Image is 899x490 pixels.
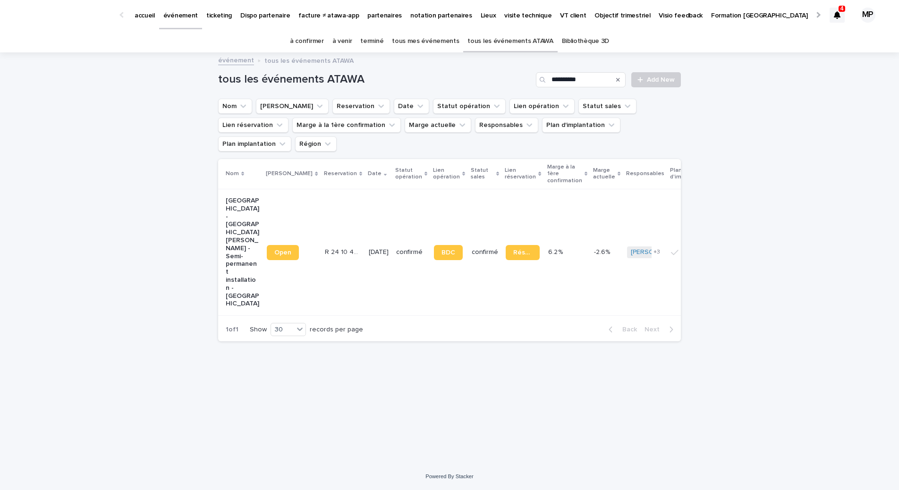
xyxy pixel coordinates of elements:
p: Date [368,169,382,179]
p: Marge à la 1ère confirmation [547,162,582,186]
p: confirmé [472,248,498,256]
p: Plan d'implantation [670,165,709,183]
button: Date [394,99,429,114]
p: Nom [226,169,239,179]
p: Statut sales [471,165,494,183]
p: R 24 10 4384 [325,246,360,256]
a: tous mes événements [392,30,459,52]
a: événement [218,54,254,65]
button: Lien réservation [218,118,288,133]
span: Open [274,249,291,256]
p: [DATE] [369,248,389,256]
p: Lien réservation [505,165,536,183]
button: Nom [218,99,252,114]
button: Statut opération [433,99,506,114]
a: Open [267,245,299,260]
p: records per page [310,326,363,334]
a: BDC [434,245,463,260]
button: Responsables [475,118,538,133]
button: Back [601,325,641,334]
tr: [GEOGRAPHIC_DATA] - [GEOGRAPHIC_DATA][PERSON_NAME] - Semi-permanent installation - [GEOGRAPHIC_DA... [218,189,815,315]
span: Réservation [513,249,532,256]
div: 4 [830,8,845,23]
span: Next [645,326,665,333]
p: confirmé [396,248,426,256]
p: [PERSON_NAME] [266,169,313,179]
div: 30 [271,325,294,335]
a: Réservation [506,245,539,260]
p: tous les événements ATAWA [264,55,354,65]
input: Search [536,72,626,87]
img: Ls34BcGeRexTGTNfXpUC [19,6,110,25]
span: BDC [441,249,455,256]
button: Next [641,325,681,334]
h1: tous les événements ATAWA [218,73,532,86]
p: Responsables [626,169,664,179]
p: 6.2 % [548,246,565,256]
a: [PERSON_NAME] [631,248,682,256]
div: MP [860,8,875,23]
p: -2.6% [594,246,612,256]
p: Lien opération [433,165,460,183]
p: 4 [840,5,844,12]
span: Back [617,326,637,333]
button: Région [295,136,337,152]
p: Statut opération [395,165,422,183]
a: Bibliothèque 3D [562,30,609,52]
span: + 3 [653,249,660,255]
button: Marge à la 1ère confirmation [292,118,401,133]
button: Plan implantation [218,136,291,152]
p: [GEOGRAPHIC_DATA] - [GEOGRAPHIC_DATA][PERSON_NAME] - Semi-permanent installation - [GEOGRAPHIC_DATA] [226,197,259,308]
button: Statut sales [578,99,636,114]
button: Lien opération [509,99,575,114]
a: tous les événements ATAWA [467,30,553,52]
a: terminé [360,30,383,52]
a: à confirmer [290,30,324,52]
p: 1 of 1 [218,318,246,341]
a: Powered By Stacker [425,473,473,479]
p: Marge actuelle [593,165,615,183]
button: Lien Stacker [256,99,329,114]
button: Marge actuelle [405,118,471,133]
p: Reservation [324,169,357,179]
a: à venir [332,30,352,52]
span: Add New [647,76,675,83]
button: Reservation [332,99,390,114]
p: Show [250,326,267,334]
button: Plan d'implantation [542,118,620,133]
a: Add New [631,72,681,87]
